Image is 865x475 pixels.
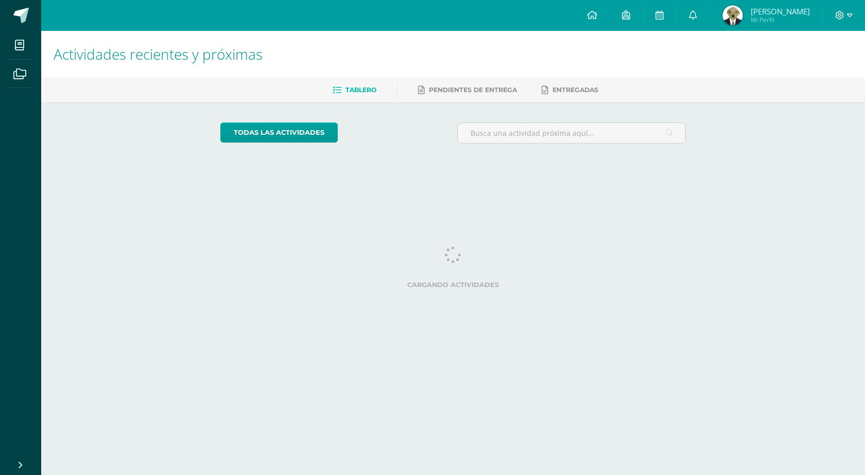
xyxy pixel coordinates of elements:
span: Mi Perfil [751,15,810,24]
a: todas las Actividades [220,122,338,143]
span: Tablero [345,86,376,94]
label: Cargando actividades [220,281,686,289]
a: Entregadas [542,82,598,98]
span: [PERSON_NAME] [751,6,810,16]
a: Tablero [333,82,376,98]
img: 726b6a9c3da98558ed6cdf800503dcaf.png [722,5,743,26]
span: Pendientes de entrega [429,86,517,94]
span: Actividades recientes y próximas [54,44,263,64]
input: Busca una actividad próxima aquí... [458,123,686,143]
a: Pendientes de entrega [418,82,517,98]
span: Entregadas [552,86,598,94]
